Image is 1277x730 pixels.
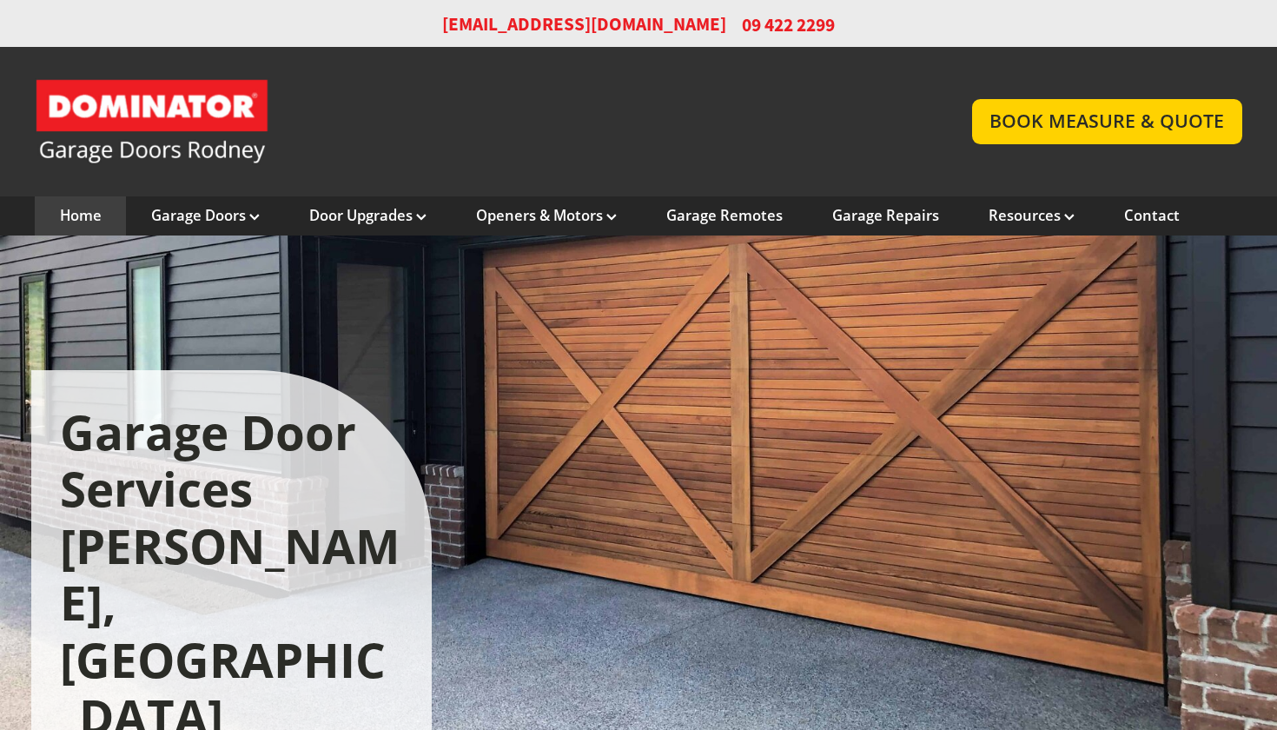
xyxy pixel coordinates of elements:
a: [EMAIL_ADDRESS][DOMAIN_NAME] [442,12,726,37]
a: BOOK MEASURE & QUOTE [972,99,1242,143]
a: Home [60,206,102,225]
span: 09 422 2299 [742,12,835,37]
a: Door Upgrades [309,206,427,225]
a: Garage Remotes [666,206,783,225]
a: Openers & Motors [476,206,617,225]
a: Resources [989,206,1075,225]
a: Garage Doors [151,206,260,225]
a: Garage Repairs [832,206,939,225]
a: Garage Door and Secure Access Solutions homepage [35,78,937,165]
a: Contact [1124,206,1180,225]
